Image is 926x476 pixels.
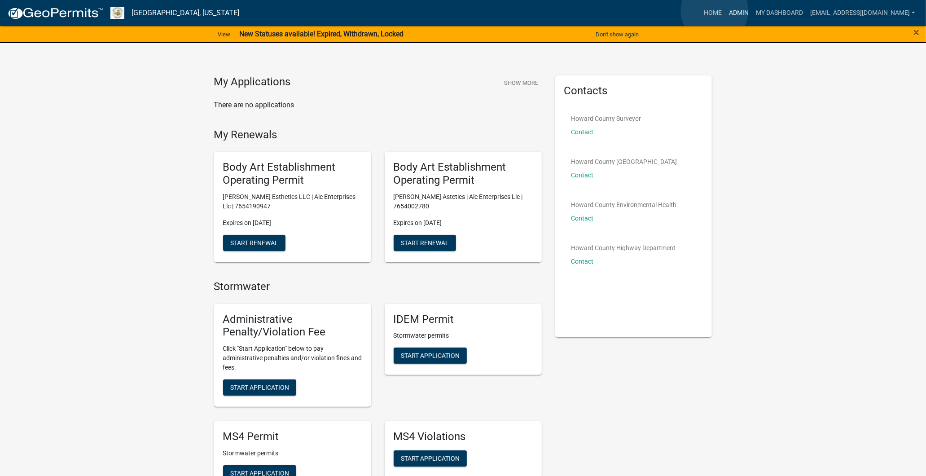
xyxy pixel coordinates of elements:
[394,161,533,187] h5: Body Art Establishment Operating Permit
[110,7,124,19] img: Howard County, Indiana
[401,239,449,246] span: Start Renewal
[214,128,542,269] wm-registration-list-section: My Renewals
[223,192,362,211] p: [PERSON_NAME] Esthetics LLC | Alc Enterprises Llc | 7654190947
[223,161,362,187] h5: Body Art Establishment Operating Permit
[214,100,542,110] p: There are no applications
[394,331,533,340] p: Stormwater permits
[394,218,533,228] p: Expires on [DATE]
[214,128,542,141] h4: My Renewals
[571,258,594,265] a: Contact
[401,455,460,462] span: Start Application
[394,450,467,467] button: Start Application
[214,280,542,293] h4: Stormwater
[592,27,642,42] button: Don't show again
[700,4,725,22] a: Home
[394,313,533,326] h5: IDEM Permit
[571,128,594,136] a: Contact
[223,218,362,228] p: Expires on [DATE]
[394,235,456,251] button: Start Renewal
[401,352,460,359] span: Start Application
[807,4,919,22] a: [EMAIL_ADDRESS][DOMAIN_NAME]
[913,26,919,39] span: ×
[132,5,239,21] a: [GEOGRAPHIC_DATA], [US_STATE]
[571,172,594,179] a: Contact
[214,27,234,42] a: View
[223,430,362,443] h5: MS4 Permit
[500,75,542,90] button: Show More
[725,4,752,22] a: Admin
[230,384,289,391] span: Start Application
[571,215,594,222] a: Contact
[571,245,676,251] p: Howard County Highway Department
[214,75,291,89] h4: My Applications
[571,115,641,122] p: Howard County Surveyor
[564,84,703,97] h5: Contacts
[223,449,362,458] p: Stormwater permits
[913,27,919,38] button: Close
[752,4,807,22] a: My Dashboard
[239,30,404,38] strong: New Statuses available! Expired, Withdrawn, Locked
[571,202,677,208] p: Howard County Environmental Health
[571,159,677,165] p: Howard County [GEOGRAPHIC_DATA]
[223,379,296,396] button: Start Application
[223,235,285,251] button: Start Renewal
[223,313,362,339] h5: Administrative Penalty/Violation Fee
[394,430,533,443] h5: MS4 Violations
[394,192,533,211] p: [PERSON_NAME] Astetics | Alc Enterprises Llc | 7654002780
[223,344,362,372] p: Click "Start Application" below to pay administrative penalties and/or violation fines and fees.
[394,348,467,364] button: Start Application
[230,239,278,246] span: Start Renewal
